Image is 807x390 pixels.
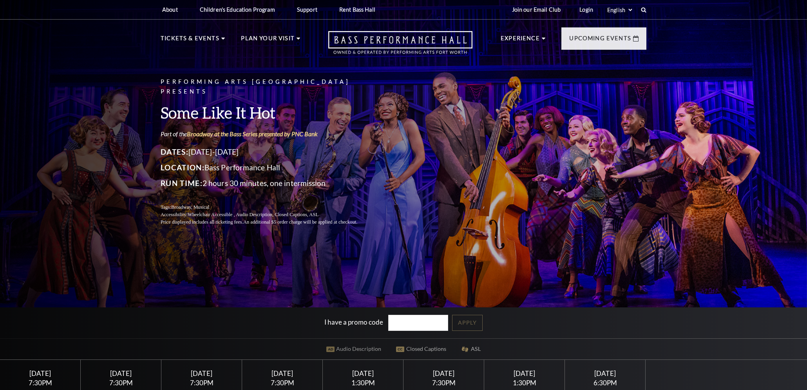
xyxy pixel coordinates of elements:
[90,379,152,386] div: 7:30PM
[161,179,203,188] span: Run Time:
[606,6,633,14] select: Select:
[187,130,318,137] a: Broadway at the Bass Series presented by PNC Bank
[9,369,71,377] div: [DATE]
[243,219,357,225] span: An additional $5 order charge will be applied at checkout.
[90,369,152,377] div: [DATE]
[339,6,375,13] p: Rent Bass Hall
[324,318,383,326] label: I have a promo code
[494,379,555,386] div: 1:30PM
[171,204,209,210] span: Broadway, Musical
[161,146,376,158] p: [DATE]-[DATE]
[252,379,313,386] div: 7:30PM
[574,379,636,386] div: 6:30PM
[161,211,376,218] p: Accessibility:
[161,161,376,174] p: Bass Performance Hall
[332,369,394,377] div: [DATE]
[332,379,394,386] div: 1:30PM
[413,379,475,386] div: 7:30PM
[171,369,233,377] div: [DATE]
[200,6,275,13] p: Children's Education Program
[188,212,318,217] span: Wheelchair Accessible , Audio Description, Closed Captions, ASL
[501,34,540,48] p: Experience
[413,369,475,377] div: [DATE]
[161,34,219,48] p: Tickets & Events
[161,177,376,190] p: 2 hours 30 minutes, one intermission
[161,218,376,226] p: Price displayed includes all ticketing fees.
[297,6,317,13] p: Support
[171,379,233,386] div: 7:30PM
[161,147,188,156] span: Dates:
[161,130,376,138] p: Part of the
[252,369,313,377] div: [DATE]
[241,34,295,48] p: Plan Your Visit
[494,369,555,377] div: [DATE]
[162,6,178,13] p: About
[161,204,376,211] p: Tags:
[161,77,376,97] p: Performing Arts [GEOGRAPHIC_DATA] Presents
[161,163,204,172] span: Location:
[9,379,71,386] div: 7:30PM
[161,103,376,123] h3: Some Like It Hot
[574,369,636,377] div: [DATE]
[569,34,631,48] p: Upcoming Events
